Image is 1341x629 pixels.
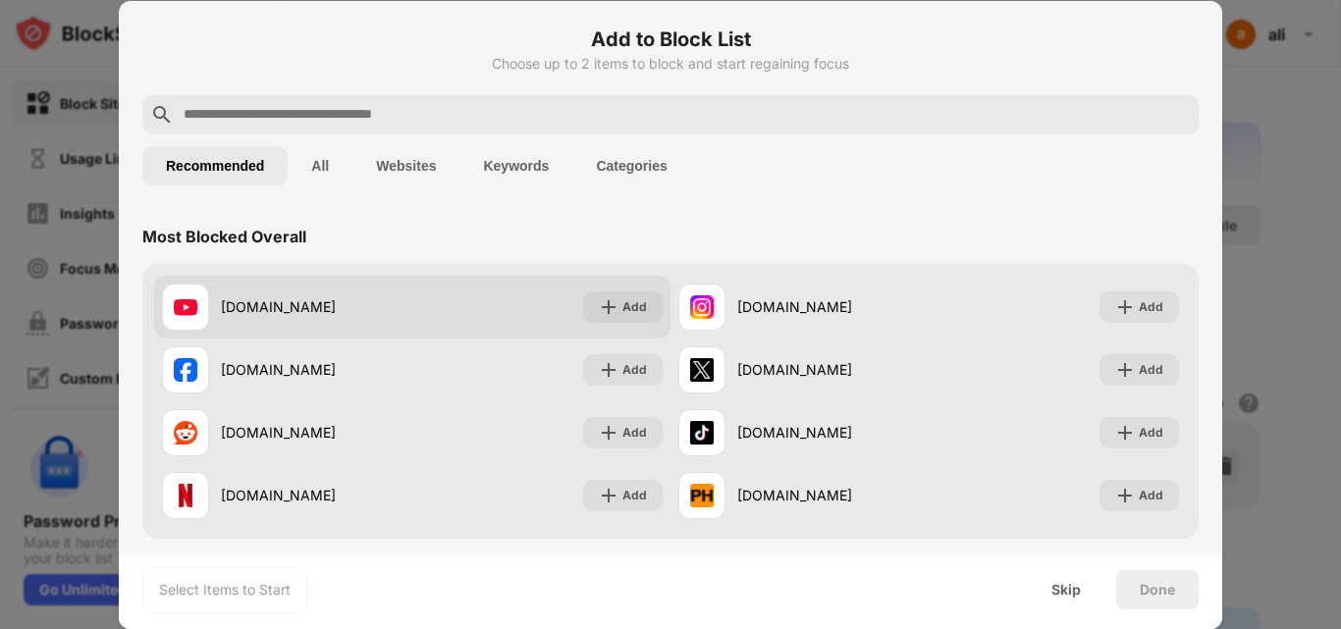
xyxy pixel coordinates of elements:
button: Keywords [459,146,572,185]
div: [DOMAIN_NAME] [737,422,929,443]
div: [DOMAIN_NAME] [737,296,929,317]
div: Skip [1051,582,1081,598]
div: Add [1139,486,1163,505]
div: Choose up to 2 items to block and start regaining focus [142,56,1199,72]
img: favicons [174,295,197,319]
div: [DOMAIN_NAME] [737,485,929,505]
div: [DOMAIN_NAME] [221,485,412,505]
div: Done [1140,582,1175,598]
img: favicons [174,358,197,382]
img: favicons [174,421,197,445]
div: Add [1139,297,1163,317]
img: favicons [690,295,714,319]
button: Recommended [142,146,288,185]
div: Add [1139,360,1163,380]
div: Add [622,297,647,317]
div: Most Blocked Overall [142,227,306,246]
div: Add [622,423,647,443]
button: Categories [572,146,690,185]
h6: Add to Block List [142,25,1199,54]
div: Add [1139,423,1163,443]
div: Select Items to Start [159,580,291,600]
img: favicons [690,484,714,507]
div: [DOMAIN_NAME] [737,359,929,380]
div: Add [622,360,647,380]
img: favicons [690,421,714,445]
img: search.svg [150,103,174,127]
button: Websites [352,146,459,185]
img: favicons [690,358,714,382]
img: favicons [174,484,197,507]
div: [DOMAIN_NAME] [221,359,412,380]
div: [DOMAIN_NAME] [221,296,412,317]
div: Add [622,486,647,505]
button: All [288,146,352,185]
div: [DOMAIN_NAME] [221,422,412,443]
